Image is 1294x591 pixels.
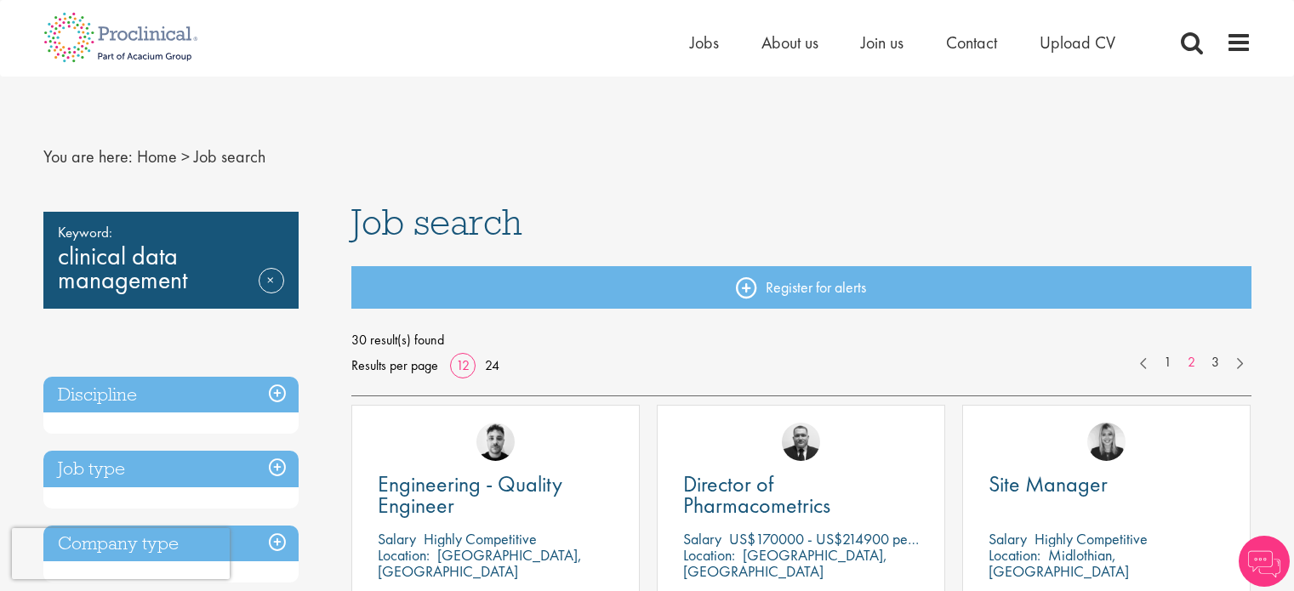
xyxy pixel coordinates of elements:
[424,529,537,548] p: Highly Competitive
[351,199,522,245] span: Job search
[989,545,1129,581] p: Midlothian, [GEOGRAPHIC_DATA]
[761,31,818,54] a: About us
[137,145,177,168] a: breadcrumb link
[476,423,515,461] img: Dean Fisher
[690,31,719,54] a: Jobs
[378,469,562,520] span: Engineering - Quality Engineer
[989,529,1027,548] span: Salary
[194,145,265,168] span: Job search
[378,474,613,516] a: Engineering - Quality Engineer
[378,545,582,581] p: [GEOGRAPHIC_DATA], [GEOGRAPHIC_DATA]
[450,356,476,374] a: 12
[683,545,735,565] span: Location:
[259,268,284,317] a: Remove
[43,451,299,487] h3: Job type
[683,474,919,516] a: Director of Pharmacometrics
[351,266,1251,309] a: Register for alerts
[378,545,430,565] span: Location:
[1203,353,1228,372] a: 3
[1040,31,1115,54] a: Upload CV
[683,529,721,548] span: Salary
[989,545,1040,565] span: Location:
[43,212,299,309] div: clinical data management
[1087,423,1126,461] img: Janelle Jones
[861,31,904,54] a: Join us
[479,356,505,374] a: 24
[43,377,299,413] h3: Discipline
[729,529,954,548] p: US$170000 - US$214900 per annum
[378,529,416,548] span: Salary
[989,469,1108,498] span: Site Manager
[946,31,997,54] a: Contact
[181,145,190,168] span: >
[782,423,820,461] img: Jakub Hanas
[1239,536,1290,587] img: Chatbot
[1155,353,1180,372] a: 1
[683,545,887,581] p: [GEOGRAPHIC_DATA], [GEOGRAPHIC_DATA]
[43,145,133,168] span: You are here:
[351,353,438,378] span: Results per page
[683,469,830,520] span: Director of Pharmacometrics
[12,528,230,579] iframe: reCAPTCHA
[58,220,284,244] span: Keyword:
[1179,353,1204,372] a: 2
[1035,529,1148,548] p: Highly Competitive
[43,526,299,562] h3: Company type
[989,474,1224,495] a: Site Manager
[351,327,1251,353] span: 30 result(s) found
